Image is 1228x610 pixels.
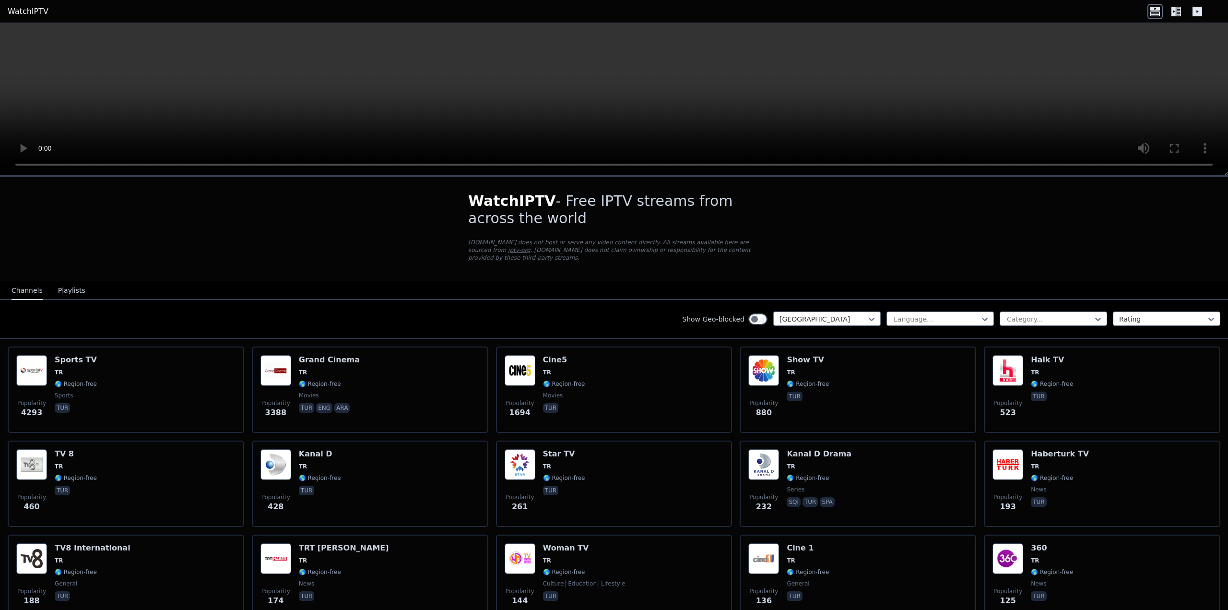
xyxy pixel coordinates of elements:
span: Popularity [993,399,1022,407]
span: 🌎 Region-free [543,474,585,482]
p: tur [543,486,558,495]
span: TR [299,463,307,470]
span: Popularity [261,399,290,407]
span: 🌎 Region-free [787,380,829,388]
span: 🌎 Region-free [55,474,97,482]
h6: Haberturk TV [1031,449,1089,459]
span: TR [787,463,795,470]
p: tur [1031,497,1046,507]
img: Halk TV [992,355,1023,386]
h6: Halk TV [1031,355,1073,365]
span: 428 [268,501,283,513]
h6: Woman TV [543,543,626,553]
span: 🌎 Region-free [1031,568,1073,576]
span: 🌎 Region-free [543,568,585,576]
span: culture [543,580,564,587]
h6: TRT [PERSON_NAME] [299,543,389,553]
span: 188 [24,595,39,607]
h6: Show TV [787,355,829,365]
a: WatchIPTV [8,6,48,17]
img: Cine 1 [748,543,779,574]
span: 880 [756,407,772,419]
img: Haberturk TV [992,449,1023,480]
p: tur [299,591,314,601]
span: TR [299,557,307,564]
img: Kanal D [260,449,291,480]
span: general [787,580,809,587]
span: Popularity [261,587,290,595]
span: news [299,580,314,587]
span: news [1031,580,1046,587]
span: 🌎 Region-free [787,568,829,576]
h6: Sports TV [55,355,97,365]
span: WatchIPTV [468,192,556,209]
span: 144 [512,595,528,607]
p: tur [55,591,70,601]
span: 🌎 Region-free [299,568,341,576]
span: TR [55,369,63,376]
span: sports [55,392,73,399]
span: 🌎 Region-free [787,474,829,482]
span: TR [787,369,795,376]
label: Show Geo-blocked [682,314,744,324]
span: TR [1031,369,1039,376]
span: 🌎 Region-free [1031,380,1073,388]
span: 232 [756,501,772,513]
span: Popularity [993,493,1022,501]
p: tur [299,403,314,413]
p: [DOMAIN_NAME] does not host or serve any video content directly. All streams available here are s... [468,239,760,262]
span: Popularity [261,493,290,501]
span: 🌎 Region-free [543,380,585,388]
span: TR [543,369,551,376]
span: TR [787,557,795,564]
span: 🌎 Region-free [299,474,341,482]
p: ara [334,403,350,413]
img: Cine5 [505,355,535,386]
p: tur [299,486,314,495]
h6: Kanal D Drama [787,449,851,459]
span: education [566,580,597,587]
span: 🌎 Region-free [1031,474,1073,482]
span: Popularity [993,587,1022,595]
span: Popularity [749,493,778,501]
p: tur [543,403,558,413]
span: TR [1031,557,1039,564]
img: 360 [992,543,1023,574]
span: TR [299,369,307,376]
h6: Cine 1 [787,543,829,553]
span: 125 [1000,595,1015,607]
span: 261 [512,501,528,513]
span: news [1031,486,1046,493]
p: spa [820,497,834,507]
h6: TV 8 [55,449,97,459]
span: movies [543,392,563,399]
span: movies [299,392,319,399]
span: 193 [1000,501,1015,513]
span: 🌎 Region-free [55,568,97,576]
span: 174 [268,595,283,607]
img: TV 8 [16,449,47,480]
p: tur [787,591,802,601]
span: 🌎 Region-free [299,380,341,388]
p: tur [543,591,558,601]
span: TR [1031,463,1039,470]
p: tur [803,497,818,507]
span: TR [55,557,63,564]
span: 4293 [21,407,43,419]
span: Popularity [17,493,46,501]
img: Kanal D Drama [748,449,779,480]
img: Star TV [505,449,535,480]
span: Popularity [17,399,46,407]
p: tur [787,392,802,401]
img: TV8 International [16,543,47,574]
img: Sports TV [16,355,47,386]
span: TR [543,557,551,564]
h1: - Free IPTV streams from across the world [468,192,760,227]
span: 523 [1000,407,1015,419]
span: Popularity [749,399,778,407]
span: TR [55,463,63,470]
p: sqi [787,497,801,507]
h6: Star TV [543,449,585,459]
span: 3388 [265,407,287,419]
p: tur [55,403,70,413]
